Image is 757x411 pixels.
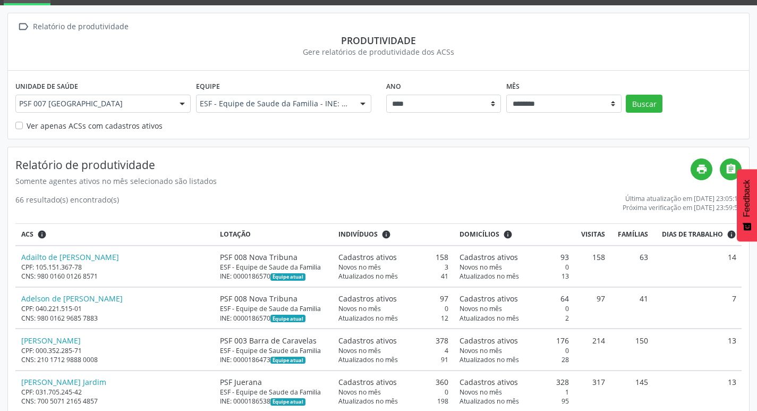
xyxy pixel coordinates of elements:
div: CNS: 980 0160 0126 8571 [21,272,209,281]
span: ESF - Equipe de Saude da Familia - INE: 0000186562 [200,98,350,109]
span: Esta é a equipe atual deste Agente [270,357,305,364]
div: CNS: 210 1712 9888 0008 [21,355,209,364]
span: Atualizados no mês [338,355,398,364]
td: 7 [653,287,742,329]
span: Novos no mês [338,304,381,313]
span: Cadastros ativos [338,335,397,346]
div: ESF - Equipe de Saude da Familia [220,388,327,397]
span: Novos no mês [460,304,502,313]
div: 0 [460,304,569,313]
div: CNS: 980 0162 9685 7883 [21,314,209,323]
div: INE: 0000186570 [220,314,327,323]
div: 176 [460,335,569,346]
span: Novos no mês [338,263,381,272]
div: PSF 008 Nova Tribuna [220,293,327,304]
div: ESF - Equipe de Saude da Familia [220,304,327,313]
div: 2 [460,314,569,323]
div: 0 [460,346,569,355]
a: [PERSON_NAME] [21,335,81,346]
label: Unidade de saúde [15,78,78,95]
div: CPF: 105.151.367-78 [21,263,209,272]
div: PSF 003 Barra de Caravelas [220,335,327,346]
span: Esta é a equipe atual deste Agente [270,315,305,322]
div: 0 [460,263,569,272]
div: ESF - Equipe de Saude da Familia [220,263,327,272]
button: Feedback - Mostrar pesquisa [737,169,757,241]
th: Famílias [611,224,653,246]
i: <div class="text-left"> <div> <strong>Cadastros ativos:</strong> Cadastros que estão vinculados a... [503,230,513,239]
a:  [720,158,742,180]
span: Novos no mês [460,346,502,355]
td: 97 [575,287,611,329]
span: Novos no mês [338,388,381,397]
div: 328 [460,376,569,388]
label: Ano [386,78,401,95]
label: Equipe [196,78,220,95]
span: ACS [21,230,33,239]
span: Indivíduos [338,230,378,239]
th: Lotação [215,224,333,246]
span: Novos no mês [338,346,381,355]
div: INE: 0000186570 [220,272,327,281]
td: 158 [575,246,611,287]
div: INE: 0000186473 [220,355,327,364]
span: Dias de trabalho [662,230,723,239]
div: 64 [460,293,569,304]
div: Relatório de produtividade [31,19,130,35]
div: PSF Juerana [220,376,327,388]
td: 214 [575,329,611,370]
span: Atualizados no mês [338,272,398,281]
div: 28 [460,355,569,364]
span: Atualizados no mês [460,397,519,406]
div: CPF: 031.705.245-42 [21,388,209,397]
a: Adelson de [PERSON_NAME] [21,293,123,304]
div: Gere relatórios de produtividade dos ACSs [15,46,742,57]
div: 97 [338,293,448,304]
div: 41 [338,272,448,281]
div: Somente agentes ativos no mês selecionado são listados [15,175,691,187]
div: CPF: 000.352.285-71 [21,346,209,355]
div: 158 [338,251,448,263]
span: Novos no mês [460,388,502,397]
span: Esta é a equipe atual deste Agente [270,273,305,281]
div: 4 [338,346,448,355]
span: Cadastros ativos [460,251,518,263]
td: 41 [611,287,653,329]
div: 0 [338,304,448,313]
label: Mês [506,78,520,95]
div: 0 [338,388,448,397]
span: Cadastros ativos [338,293,397,304]
span: Cadastros ativos [460,335,518,346]
span: Atualizados no mês [460,272,519,281]
div: Última atualização em [DATE] 23:05:16 [623,194,742,203]
span: Novos no mês [460,263,502,272]
div: CPF: 040.221.515-01 [21,304,209,313]
div: Produtividade [15,35,742,46]
i:  [725,163,737,175]
label: Ver apenas ACSs com cadastros ativos [27,120,163,131]
div: 91 [338,355,448,364]
div: 95 [460,397,569,406]
div: Próxima verificação em [DATE] 23:59:59 [623,203,742,212]
a: Adailto de [PERSON_NAME] [21,252,119,262]
a:  Relatório de produtividade [15,19,130,35]
span: Esta é a equipe atual deste Agente [270,398,305,406]
span: PSF 007 [GEOGRAPHIC_DATA] [19,98,169,109]
div: 198 [338,397,448,406]
div: 13 [460,272,569,281]
i: <div class="text-left"> <div> <strong>Cadastros ativos:</strong> Cadastros que estão vinculados a... [381,230,391,239]
i: ACSs que estiveram vinculados a uma UBS neste período, mesmo sem produtividade. [37,230,47,239]
span: Atualizados no mês [460,355,519,364]
button: Buscar [626,95,662,113]
span: Cadastros ativos [460,376,518,388]
div: 12 [338,314,448,323]
div: 93 [460,251,569,263]
div: PSF 008 Nova Tribuna [220,251,327,263]
a: print [691,158,712,180]
td: 150 [611,329,653,370]
div: ESF - Equipe de Saude da Familia [220,346,327,355]
span: Atualizados no mês [338,397,398,406]
span: Cadastros ativos [338,251,397,263]
span: Atualizados no mês [460,314,519,323]
span: Atualizados no mês [338,314,398,323]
